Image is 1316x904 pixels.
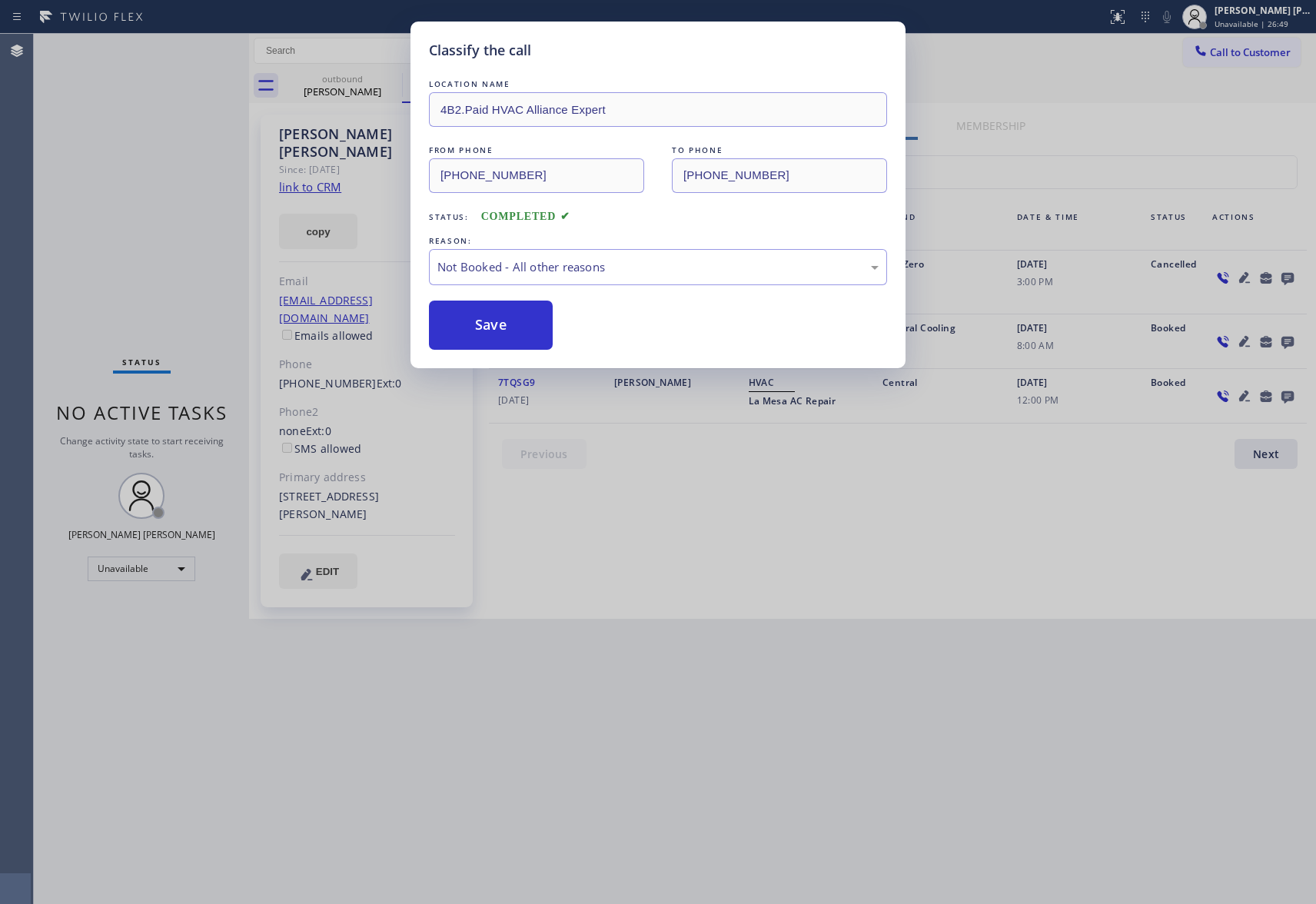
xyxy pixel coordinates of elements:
[429,142,644,158] div: FROM PHONE
[429,158,644,193] input: From phone
[672,158,887,193] input: To phone
[672,142,887,158] div: TO PHONE
[481,211,570,222] span: COMPLETED
[429,76,887,92] div: LOCATION NAME
[429,301,553,350] button: Save
[429,40,531,61] h5: Classify the call
[429,233,887,249] div: REASON:
[429,211,469,222] span: Status:
[437,258,879,276] div: Not Booked - All other reasons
